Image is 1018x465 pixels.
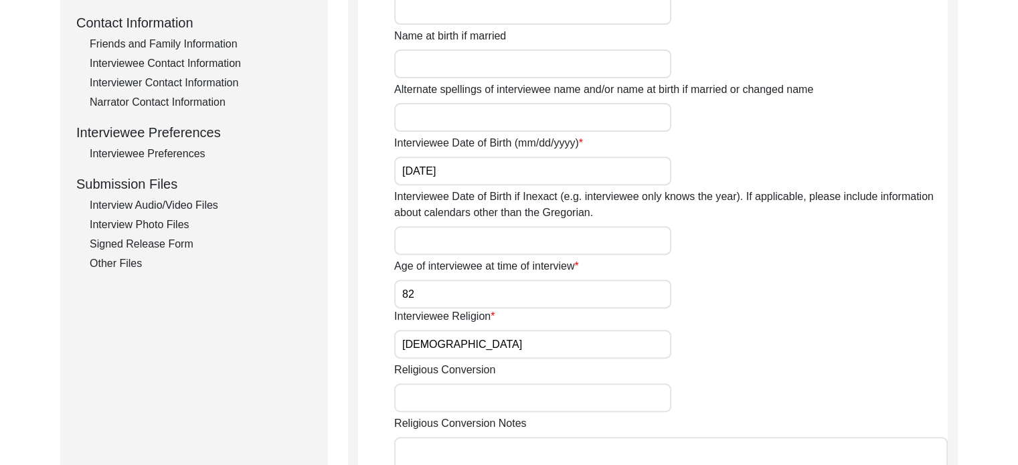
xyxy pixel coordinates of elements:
div: Signed Release Form [90,236,312,252]
div: Contact Information [76,13,312,33]
div: Interviewee Contact Information [90,56,312,72]
div: Interviewee Preferences [76,122,312,143]
label: Interviewee Date of Birth if Inexact (e.g. interviewee only knows the year). If applicable, pleas... [394,189,948,221]
label: Age of interviewee at time of interview [394,258,579,274]
label: Interviewee Religion [394,308,495,324]
div: Interview Photo Files [90,217,312,233]
div: Interview Audio/Video Files [90,197,312,213]
label: Alternate spellings of interviewee name and/or name at birth if married or changed name [394,82,813,98]
div: Narrator Contact Information [90,94,312,110]
div: Interviewee Preferences [90,146,312,162]
div: Friends and Family Information [90,36,312,52]
label: Religious Conversion Notes [394,415,526,432]
div: Other Files [90,256,312,272]
label: Name at birth if married [394,28,506,44]
label: Interviewee Date of Birth (mm/dd/yyyy) [394,135,583,151]
label: Religious Conversion [394,362,495,378]
div: Interviewer Contact Information [90,75,312,91]
div: Submission Files [76,174,312,194]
